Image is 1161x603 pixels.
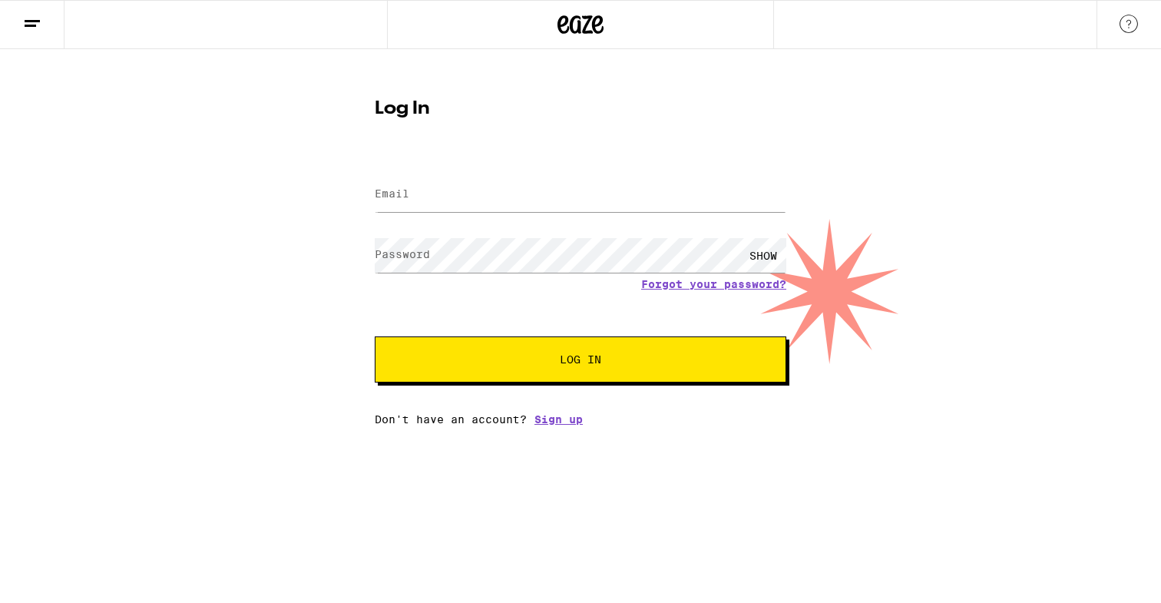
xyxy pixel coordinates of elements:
[740,238,786,273] div: SHOW
[375,100,786,118] h1: Log In
[534,413,583,426] a: Sign up
[375,187,409,200] label: Email
[560,354,601,365] span: Log In
[375,413,786,426] div: Don't have an account?
[375,336,786,383] button: Log In
[641,278,786,290] a: Forgot your password?
[375,248,430,260] label: Password
[375,177,786,212] input: Email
